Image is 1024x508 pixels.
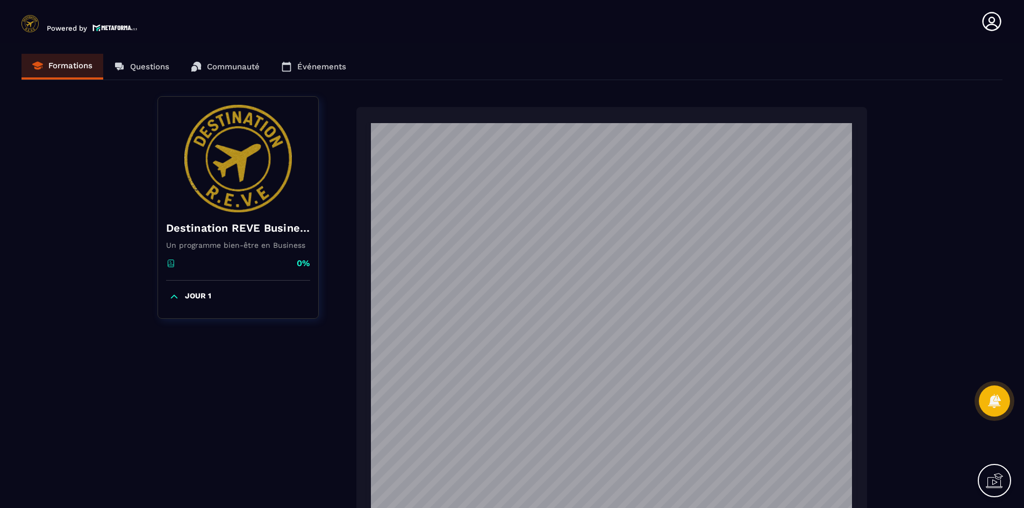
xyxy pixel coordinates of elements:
[185,291,211,302] p: JOUR 1
[297,257,310,269] p: 0%
[166,105,310,212] img: banner
[166,241,310,249] p: Un programme bien-être en Business
[92,23,138,32] img: logo
[22,15,39,32] img: logo-branding
[47,24,87,32] p: Powered by
[166,220,310,235] h4: Destination REVE Business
